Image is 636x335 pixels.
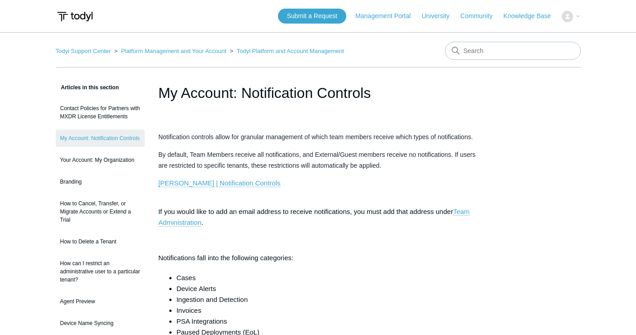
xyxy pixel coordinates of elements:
a: Device Name Syncing [56,315,145,332]
li: Ingestion and Detection [177,294,478,305]
p: Notifications fall into the following categories: [158,252,478,263]
p: If you would like to add an email address to receive notifications, you must add that address und... [158,195,478,228]
li: Platform Management and Your Account [112,48,228,54]
li: Invoices [177,305,478,316]
h1: My Account: Notification Controls [158,82,478,104]
li: Todyl Platform and Account Management [228,48,344,54]
li: Device Alerts [177,283,478,294]
a: Submit a Request [278,9,346,24]
a: How to Delete a Tenant [56,233,145,250]
li: PSA Integrations [177,316,478,327]
a: Platform Management and Your Account [121,48,226,54]
a: Your Account: My Organization [56,151,145,169]
a: Todyl Support Center [56,48,111,54]
span: By default, Team Members receive all notifications, and External/Guest members receive no notific... [158,151,476,169]
img: Todyl Support Center Help Center home page [56,8,94,25]
a: Branding [56,173,145,190]
a: How can I restrict an administrative user to a particular tenant? [56,255,145,288]
a: Todyl Platform and Account Management [237,48,344,54]
li: Cases [177,272,478,283]
span: Notification controls allow for granular management of which team members receive which types of ... [158,133,473,141]
li: Todyl Support Center [56,48,113,54]
a: Contact Policies for Partners with MXDR License Entitlements [56,100,145,125]
a: My Account: Notification Controls [56,130,145,147]
span: Articles in this section [56,84,119,91]
a: Management Portal [355,11,420,21]
a: Knowledge Base [503,11,560,21]
a: Agent Preview [56,293,145,310]
a: How to Cancel, Transfer, or Migrate Accounts or Extend a Trial [56,195,145,228]
a: Community [460,11,502,21]
a: [PERSON_NAME] | Notification Controls [158,179,281,187]
input: Search [445,42,581,60]
a: University [421,11,458,21]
